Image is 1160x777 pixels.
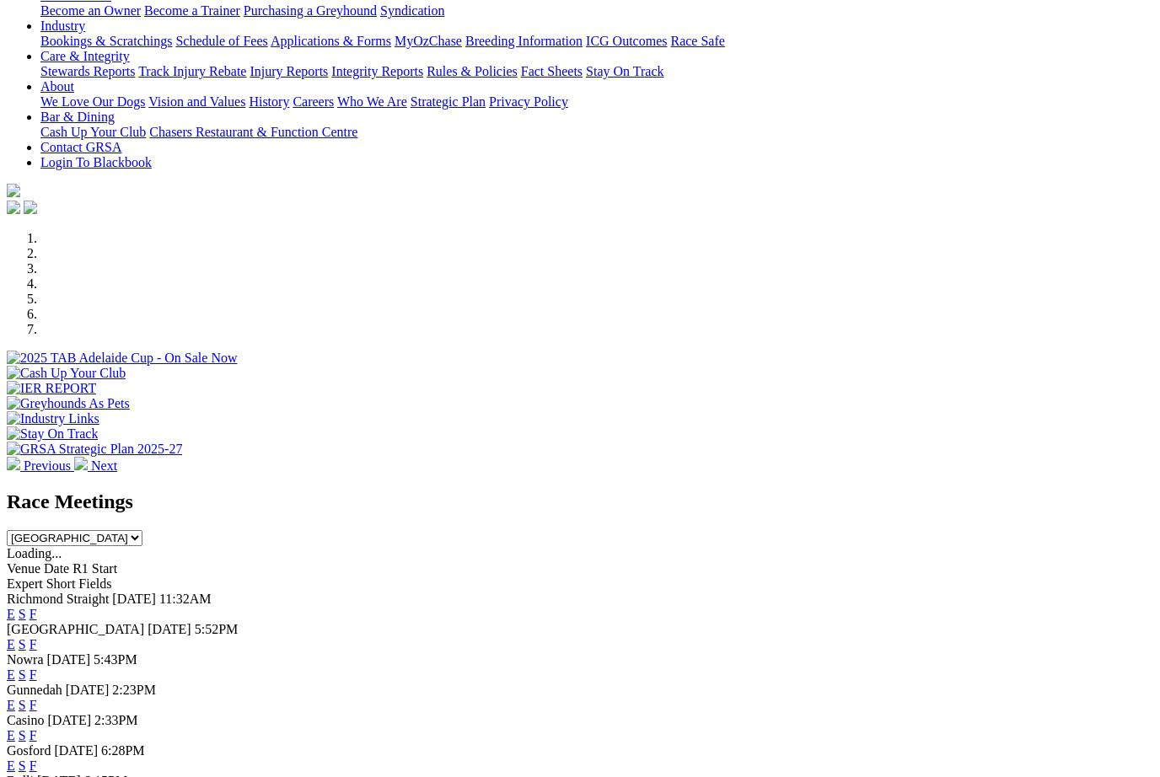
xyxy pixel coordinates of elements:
a: About [40,79,74,94]
img: Industry Links [7,411,99,426]
span: 11:32AM [159,592,212,606]
span: Gunnedah [7,683,62,697]
a: Race Safe [670,34,724,48]
a: Integrity Reports [331,64,423,78]
img: twitter.svg [24,201,37,214]
img: chevron-right-pager-white.svg [74,457,88,470]
a: ICG Outcomes [586,34,667,48]
a: Become an Owner [40,3,141,18]
span: Casino [7,713,44,727]
span: 2:23PM [112,683,156,697]
img: Cash Up Your Club [7,366,126,381]
span: [DATE] [148,622,191,636]
span: 5:52PM [195,622,239,636]
a: E [7,607,15,621]
a: Injury Reports [250,64,328,78]
img: GRSA Strategic Plan 2025-27 [7,442,182,457]
span: Gosford [7,743,51,758]
span: Short [46,576,76,591]
span: 2:33PM [94,713,138,727]
a: E [7,637,15,651]
a: Become a Trainer [144,3,240,18]
a: Care & Integrity [40,49,130,63]
a: E [7,758,15,773]
img: IER REPORT [7,381,96,396]
span: Loading... [7,546,62,560]
a: Purchasing a Greyhound [244,3,377,18]
a: Bookings & Scratchings [40,34,172,48]
a: Rules & Policies [427,64,518,78]
a: S [19,667,26,682]
img: logo-grsa-white.png [7,184,20,197]
a: History [249,94,289,109]
a: Previous [7,458,74,473]
img: Greyhounds As Pets [7,396,130,411]
h2: Race Meetings [7,490,1153,513]
a: Schedule of Fees [175,34,267,48]
span: 6:28PM [101,743,145,758]
a: F [30,667,37,682]
a: E [7,667,15,682]
div: About [40,94,1153,110]
a: S [19,607,26,621]
span: [GEOGRAPHIC_DATA] [7,622,144,636]
span: [DATE] [54,743,98,758]
a: Careers [293,94,334,109]
span: Nowra [7,652,44,667]
a: MyOzChase [395,34,462,48]
a: Stewards Reports [40,64,135,78]
a: S [19,728,26,742]
a: S [19,698,26,712]
span: Next [91,458,117,473]
span: [DATE] [47,713,91,727]
a: S [19,758,26,773]
a: Cash Up Your Club [40,125,146,139]
div: Care & Integrity [40,64,1153,79]
a: Applications & Forms [271,34,391,48]
a: Strategic Plan [411,94,486,109]
span: 5:43PM [94,652,137,667]
a: F [30,728,37,742]
span: Date [44,561,69,576]
span: [DATE] [47,652,91,667]
a: Login To Blackbook [40,155,152,169]
a: Track Injury Rebate [138,64,246,78]
a: Vision and Values [148,94,245,109]
span: R1 Start [72,561,117,576]
div: Industry [40,34,1153,49]
a: Privacy Policy [489,94,568,109]
a: F [30,698,37,712]
img: chevron-left-pager-white.svg [7,457,20,470]
div: Bar & Dining [40,125,1153,140]
a: E [7,728,15,742]
span: Expert [7,576,43,591]
img: Stay On Track [7,426,98,442]
a: We Love Our Dogs [40,94,145,109]
a: F [30,758,37,773]
span: Richmond Straight [7,592,109,606]
a: S [19,637,26,651]
span: Venue [7,561,40,576]
span: [DATE] [112,592,156,606]
a: F [30,607,37,621]
a: Syndication [380,3,444,18]
a: Chasers Restaurant & Function Centre [149,125,357,139]
a: Next [74,458,117,473]
a: Contact GRSA [40,140,121,154]
a: Bar & Dining [40,110,115,124]
a: Who We Are [337,94,407,109]
a: Industry [40,19,85,33]
a: F [30,637,37,651]
span: Previous [24,458,71,473]
span: Fields [78,576,111,591]
a: Fact Sheets [521,64,583,78]
a: E [7,698,15,712]
a: Stay On Track [586,64,663,78]
span: [DATE] [66,683,110,697]
img: facebook.svg [7,201,20,214]
a: Breeding Information [465,34,583,48]
div: Get Involved [40,3,1153,19]
img: 2025 TAB Adelaide Cup - On Sale Now [7,351,238,366]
